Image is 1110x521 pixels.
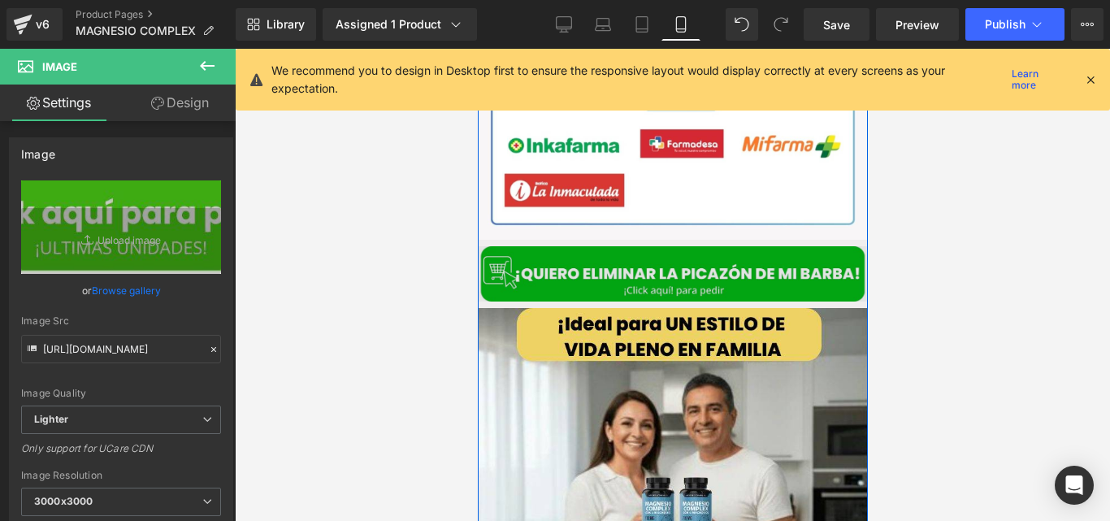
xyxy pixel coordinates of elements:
[21,138,55,161] div: Image
[985,18,1025,31] span: Publish
[1071,8,1103,41] button: More
[21,282,221,299] div: or
[92,276,161,305] a: Browse gallery
[121,85,239,121] a: Design
[336,16,464,33] div: Assigned 1 Product
[661,8,700,41] a: Mobile
[1005,70,1071,89] a: Learn more
[895,16,939,33] span: Preview
[21,442,221,466] div: Only support for UCare CDN
[34,495,93,507] b: 3000x3000
[7,8,63,41] a: v6
[876,8,959,41] a: Preview
[726,8,758,41] button: Undo
[21,335,221,363] input: Link
[42,60,77,73] span: Image
[21,388,221,399] div: Image Quality
[1055,466,1094,505] div: Open Intercom Messenger
[236,8,316,41] a: New Library
[622,8,661,41] a: Tablet
[34,413,68,425] b: Lighter
[544,8,583,41] a: Desktop
[21,315,221,327] div: Image Src
[583,8,622,41] a: Laptop
[271,62,1005,98] p: We recommend you to design in Desktop first to ensure the responsive layout would display correct...
[823,16,850,33] span: Save
[765,8,797,41] button: Redo
[965,8,1064,41] button: Publish
[33,14,53,35] div: v6
[21,470,221,481] div: Image Resolution
[267,17,305,32] span: Library
[76,8,236,21] a: Product Pages
[76,24,196,37] span: MAGNESIO COMPLEX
